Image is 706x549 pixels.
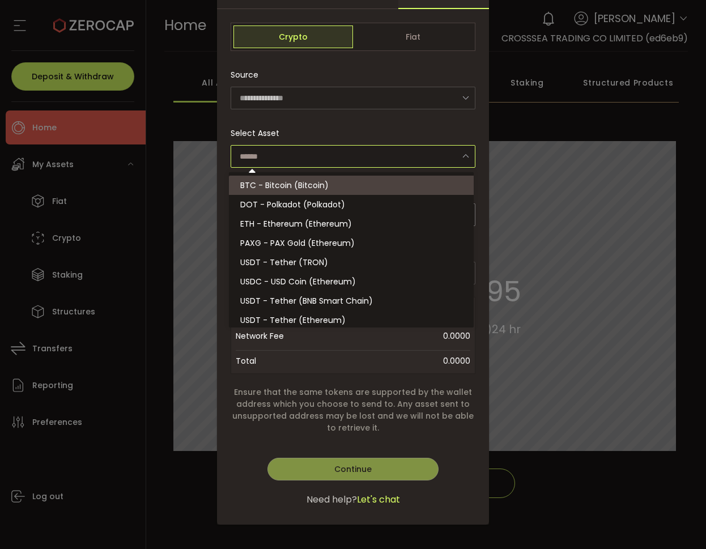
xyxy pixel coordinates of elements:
span: Fiat [353,25,473,48]
span: 0.0000 [443,353,470,369]
span: Let's chat [357,493,400,507]
span: Continue [334,463,372,475]
span: USDC - USD Coin (Ethereum) [240,276,356,287]
span: Ensure that the same tokens are supported by the wallet address which you choose to send to. Any ... [231,386,475,434]
span: USDT - Tether (Ethereum) [240,314,346,326]
div: 聊天小工具 [570,427,706,549]
span: Crypto [233,25,353,48]
span: PAXG - PAX Gold (Ethereum) [240,237,355,249]
span: Need help? [307,493,357,507]
span: USDT - Tether (TRON) [240,257,328,268]
span: USDT - Tether (BNB Smart Chain) [240,295,373,307]
iframe: Chat Widget [570,427,706,549]
label: Select Asset [231,127,286,139]
span: BTC - Bitcoin (Bitcoin) [240,180,329,191]
span: ETH - Ethereum (Ethereum) [240,218,352,229]
span: DOT - Polkadot (Polkadot) [240,199,345,210]
button: Continue [267,458,439,480]
span: 0.0000 [326,325,470,347]
span: Network Fee [236,325,326,347]
span: Source [231,63,258,86]
span: Total [236,353,256,369]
